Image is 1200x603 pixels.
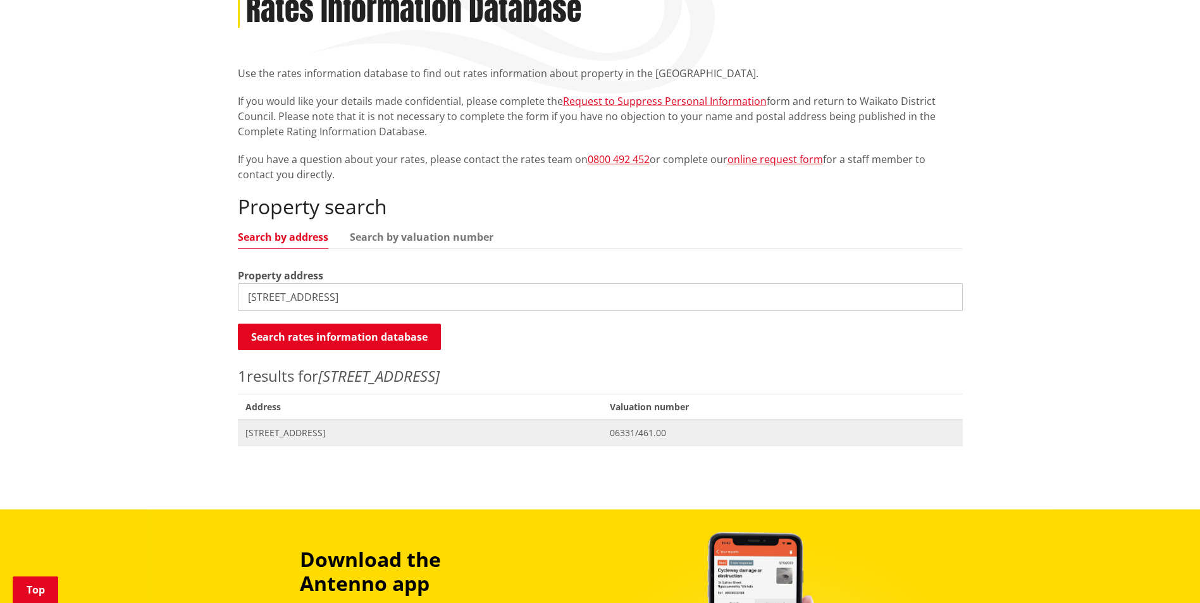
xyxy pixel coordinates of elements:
[238,394,603,420] span: Address
[238,94,963,139] p: If you would like your details made confidential, please complete the form and return to Waikato ...
[563,94,767,108] a: Request to Suppress Personal Information
[238,365,963,387] p: results for
[238,152,963,182] p: If you have a question about your rates, please contact the rates team on or complete our for a s...
[318,365,440,386] em: [STREET_ADDRESS]
[238,232,328,242] a: Search by address
[238,365,247,386] span: 1
[238,66,963,81] p: Use the rates information database to find out rates information about property in the [GEOGRAPHI...
[238,324,441,350] button: Search rates information database
[727,152,823,166] a: online request form
[1142,550,1187,595] iframe: Messenger Launcher
[238,283,963,311] input: e.g. Duke Street NGARUAWAHIA
[610,427,955,439] span: 06331/461.00
[13,576,58,603] a: Top
[300,547,529,596] h3: Download the Antenno app
[238,420,963,446] a: [STREET_ADDRESS] 06331/461.00
[350,232,493,242] a: Search by valuation number
[602,394,962,420] span: Valuation number
[588,152,650,166] a: 0800 492 452
[238,268,323,283] label: Property address
[245,427,595,439] span: [STREET_ADDRESS]
[238,195,963,219] h2: Property search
